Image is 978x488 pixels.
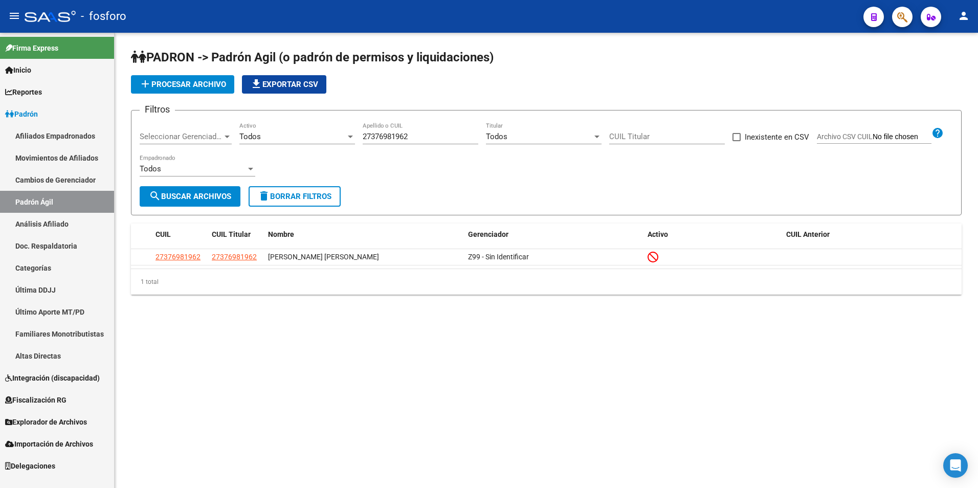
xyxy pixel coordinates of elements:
span: Todos [486,132,507,141]
button: Exportar CSV [242,75,326,94]
span: Seleccionar Gerenciador [140,132,223,141]
div: 1 total [131,269,962,295]
span: 27376981962 [212,253,257,261]
span: Importación de Archivos [5,438,93,450]
h3: Filtros [140,102,175,117]
mat-icon: search [149,190,161,202]
span: CUIL [155,230,171,238]
mat-icon: help [931,127,944,139]
mat-icon: delete [258,190,270,202]
button: Buscar Archivos [140,186,240,207]
span: Gerenciador [468,230,508,238]
mat-icon: add [139,78,151,90]
mat-icon: person [958,10,970,22]
span: Padrón [5,108,38,120]
span: Inexistente en CSV [745,131,809,143]
span: Firma Express [5,42,58,54]
button: Procesar archivo [131,75,234,94]
span: [PERSON_NAME] [PERSON_NAME] [268,253,379,261]
span: PADRON -> Padrón Agil (o padrón de permisos y liquidaciones) [131,50,494,64]
span: Todos [239,132,261,141]
span: Fiscalización RG [5,394,66,406]
datatable-header-cell: CUIL Anterior [782,224,962,246]
datatable-header-cell: Activo [643,224,782,246]
span: Activo [648,230,668,238]
input: Archivo CSV CUIL [873,132,931,142]
button: Borrar Filtros [249,186,341,207]
span: Integración (discapacidad) [5,372,100,384]
datatable-header-cell: CUIL Titular [208,224,264,246]
span: Delegaciones [5,460,55,472]
span: Todos [140,164,161,173]
span: - fosforo [81,5,126,28]
span: Archivo CSV CUIL [817,132,873,141]
span: CUIL Titular [212,230,251,238]
div: Open Intercom Messenger [943,453,968,478]
span: Reportes [5,86,42,98]
span: 27376981962 [155,253,201,261]
span: Inicio [5,64,31,76]
span: Exportar CSV [250,80,318,89]
mat-icon: file_download [250,78,262,90]
mat-icon: menu [8,10,20,22]
span: Borrar Filtros [258,192,331,201]
span: Buscar Archivos [149,192,231,201]
datatable-header-cell: Nombre [264,224,464,246]
span: Procesar archivo [139,80,226,89]
datatable-header-cell: CUIL [151,224,208,246]
datatable-header-cell: Gerenciador [464,224,643,246]
span: Nombre [268,230,294,238]
span: CUIL Anterior [786,230,830,238]
span: Explorador de Archivos [5,416,87,428]
span: Z99 - Sin Identificar [468,253,529,261]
